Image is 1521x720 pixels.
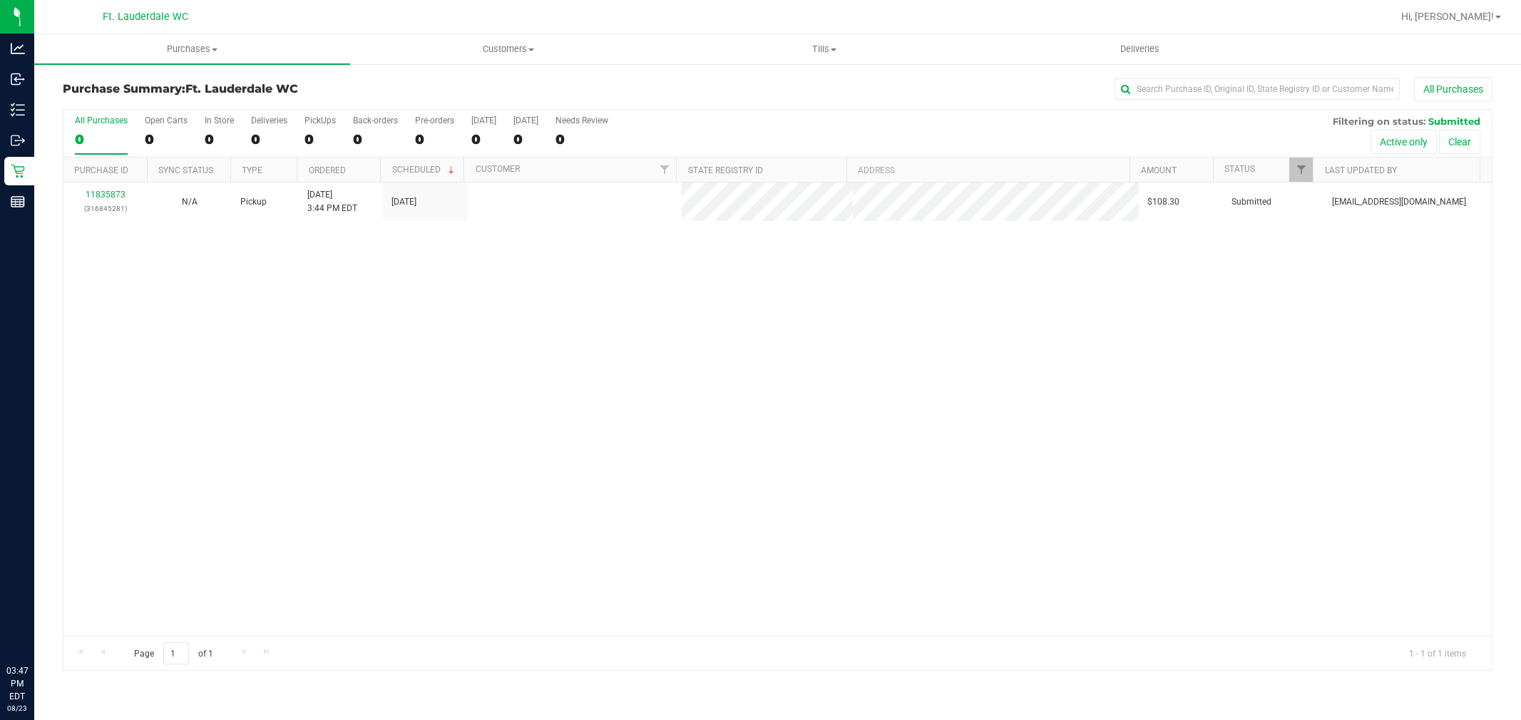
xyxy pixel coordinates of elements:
[75,131,128,148] div: 0
[86,190,126,200] a: 11835873
[11,72,25,86] inline-svg: Inbound
[1147,195,1179,209] span: $108.30
[6,703,28,714] p: 08/23
[1224,164,1255,174] a: Status
[513,115,538,125] div: [DATE]
[353,115,398,125] div: Back-orders
[1332,195,1466,209] span: [EMAIL_ADDRESS][DOMAIN_NAME]
[476,164,520,174] a: Customer
[391,195,416,209] span: [DATE]
[122,642,225,664] span: Page of 1
[145,131,188,148] div: 0
[251,131,287,148] div: 0
[307,188,357,215] span: [DATE] 3:44 PM EDT
[251,115,287,125] div: Deliveries
[34,34,350,64] a: Purchases
[304,115,336,125] div: PickUps
[11,41,25,56] inline-svg: Analytics
[1101,43,1179,56] span: Deliveries
[205,131,234,148] div: 0
[652,158,676,182] a: Filter
[309,165,346,175] a: Ordered
[1289,158,1313,182] a: Filter
[350,34,666,64] a: Customers
[11,195,25,209] inline-svg: Reports
[63,83,539,96] h3: Purchase Summary:
[1325,165,1397,175] a: Last Updated By
[182,197,198,207] span: Not Applicable
[846,158,1130,182] th: Address
[1414,77,1492,101] button: All Purchases
[1115,78,1400,100] input: Search Purchase ID, Original ID, State Registry ID or Customer Name...
[158,165,213,175] a: Sync Status
[34,43,350,56] span: Purchases
[353,131,398,148] div: 0
[471,115,496,125] div: [DATE]
[103,11,188,23] span: Ft. Lauderdale WC
[75,115,128,125] div: All Purchases
[555,115,608,125] div: Needs Review
[1141,165,1177,175] a: Amount
[163,642,189,664] input: 1
[415,131,454,148] div: 0
[1439,130,1480,154] button: Clear
[666,34,982,64] a: Tills
[145,115,188,125] div: Open Carts
[471,131,496,148] div: 0
[688,165,763,175] a: State Registry ID
[182,195,198,209] button: N/A
[982,34,1298,64] a: Deliveries
[555,131,608,148] div: 0
[11,164,25,178] inline-svg: Retail
[11,103,25,117] inline-svg: Inventory
[1428,115,1480,127] span: Submitted
[240,195,267,209] span: Pickup
[205,115,234,125] div: In Store
[304,131,336,148] div: 0
[392,165,457,175] a: Scheduled
[242,165,262,175] a: Type
[1333,115,1425,127] span: Filtering on status:
[513,131,538,148] div: 0
[14,606,57,649] iframe: Resource center
[72,202,139,215] p: (316845281)
[6,664,28,703] p: 03:47 PM EDT
[415,115,454,125] div: Pre-orders
[667,43,981,56] span: Tills
[185,82,298,96] span: Ft. Lauderdale WC
[1371,130,1437,154] button: Active only
[1401,11,1494,22] span: Hi, [PERSON_NAME]!
[74,165,128,175] a: Purchase ID
[1398,642,1478,664] span: 1 - 1 of 1 items
[351,43,665,56] span: Customers
[1231,195,1271,209] span: Submitted
[11,133,25,148] inline-svg: Outbound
